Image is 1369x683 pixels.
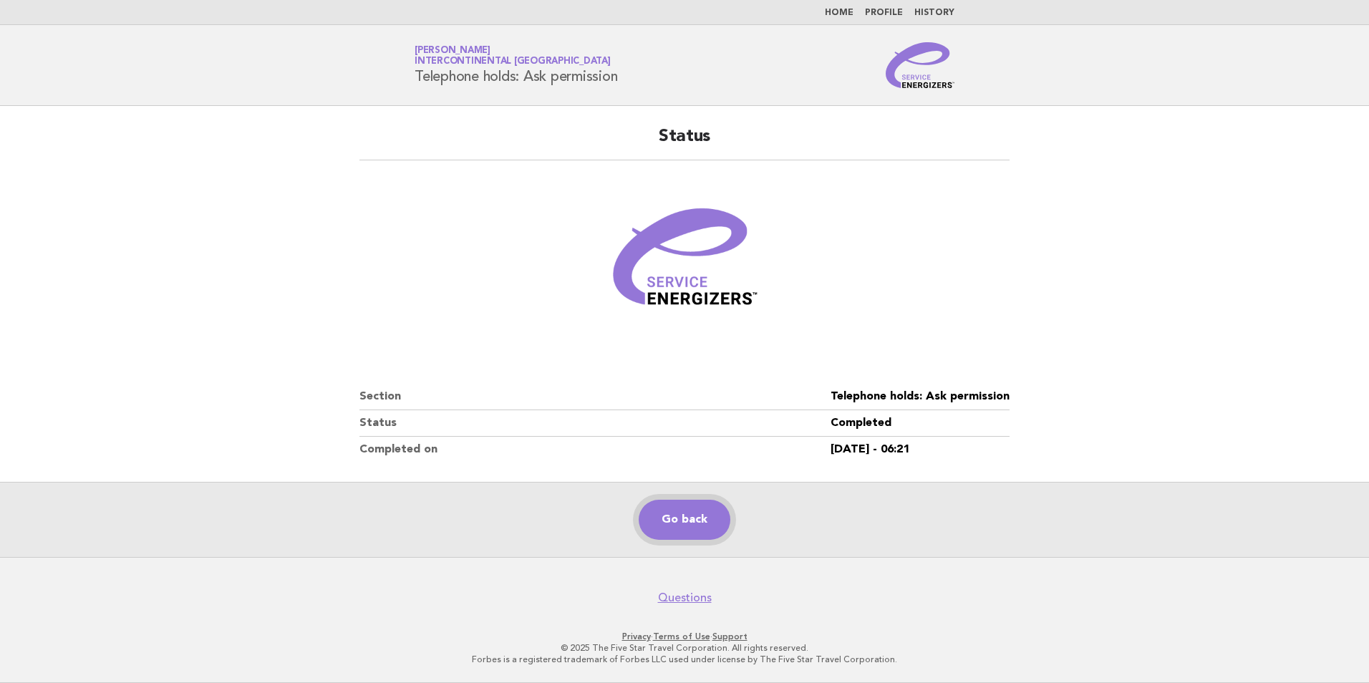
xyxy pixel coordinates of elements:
dt: Section [359,384,831,410]
img: Verified [599,178,770,349]
p: · · [246,631,1123,642]
p: © 2025 The Five Star Travel Corporation. All rights reserved. [246,642,1123,654]
a: Profile [865,9,903,17]
dt: Status [359,410,831,437]
a: Go back [639,500,730,540]
h2: Status [359,125,1010,160]
h1: Telephone holds: Ask permission [415,47,617,84]
a: Privacy [622,631,651,641]
a: Terms of Use [653,631,710,641]
p: Forbes is a registered trademark of Forbes LLC used under license by The Five Star Travel Corpora... [246,654,1123,665]
dd: Telephone holds: Ask permission [831,384,1010,410]
a: Home [825,9,853,17]
span: InterContinental [GEOGRAPHIC_DATA] [415,57,611,67]
a: Support [712,631,748,641]
a: Questions [658,591,712,605]
a: History [914,9,954,17]
dd: Completed [831,410,1010,437]
dt: Completed on [359,437,831,462]
a: [PERSON_NAME]InterContinental [GEOGRAPHIC_DATA] [415,46,611,66]
dd: [DATE] - 06:21 [831,437,1010,462]
img: Service Energizers [886,42,954,88]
